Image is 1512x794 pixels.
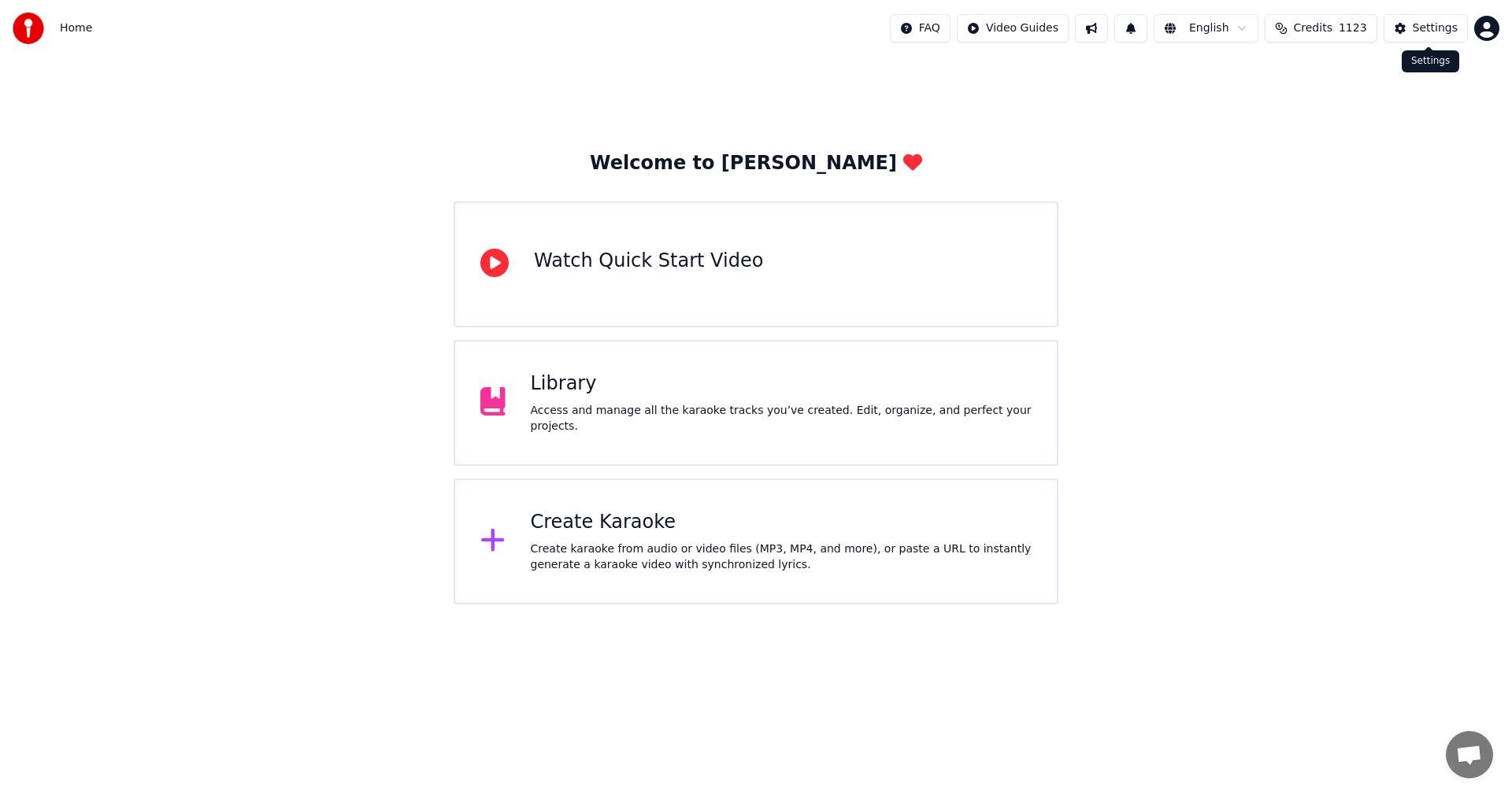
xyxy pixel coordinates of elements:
[13,13,44,44] img: youka
[60,20,92,36] nav: breadcrumb
[890,14,951,42] button: FAQ
[534,249,763,274] div: Watch Quick Start Video
[1294,20,1332,36] span: Credits
[531,510,1032,535] div: Create Karaoke
[1413,20,1458,36] div: Settings
[1265,14,1377,42] button: Credits1123
[590,151,922,176] div: Welcome to [PERSON_NAME]
[531,403,1032,434] div: Access and manage all the karaoke tracks you’ve created. Edit, organize, and perfect your projects.
[60,20,92,36] span: Home
[1339,20,1367,36] span: 1123
[1446,731,1493,778] a: Avoin keskustelu
[957,14,1069,42] button: Video Guides
[531,371,1032,397] div: Library
[1402,50,1459,72] div: Settings
[1384,14,1468,42] button: Settings
[531,541,1032,573] div: Create karaoke from audio or video files (MP3, MP4, and more), or paste a URL to instantly genera...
